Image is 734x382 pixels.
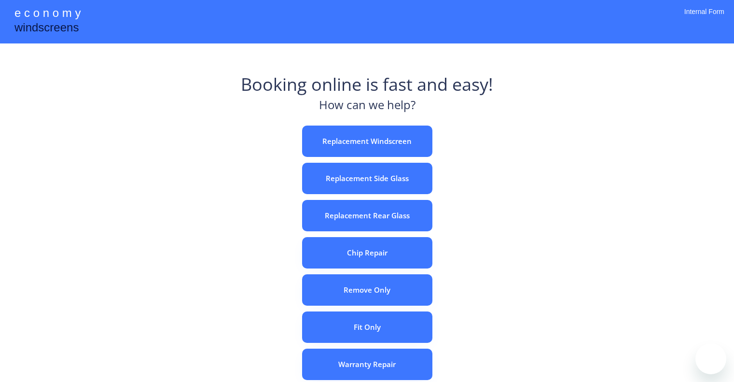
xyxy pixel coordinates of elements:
[302,274,432,306] button: Remove Only
[302,311,432,343] button: Fit Only
[14,5,81,23] div: e c o n o m y
[302,163,432,194] button: Replacement Side Glass
[302,126,432,157] button: Replacement Windscreen
[302,349,432,380] button: Warranty Repair
[684,7,724,29] div: Internal Form
[14,19,79,38] div: windscreens
[302,200,432,231] button: Replacement Rear Glass
[695,343,726,374] iframe: Button to launch messaging window
[302,237,432,269] button: Chip Repair
[241,72,493,97] div: Booking online is fast and easy!
[319,97,415,118] div: How can we help?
